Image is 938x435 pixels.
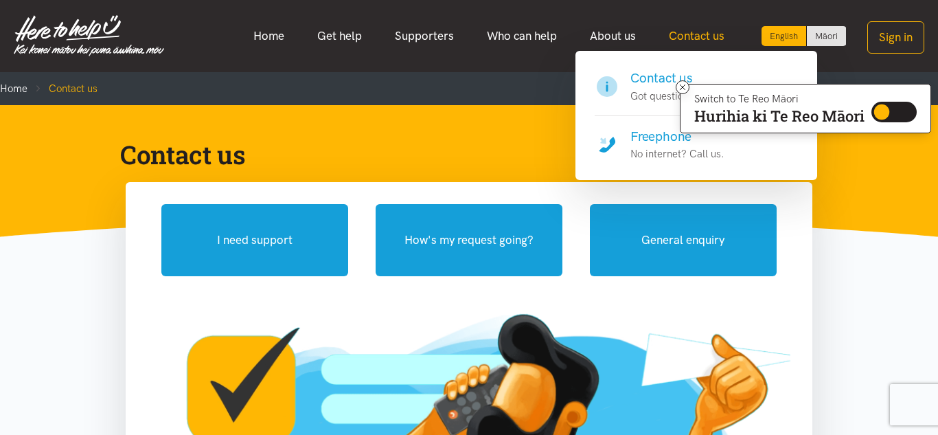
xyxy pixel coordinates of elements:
button: How's my request going? [376,204,562,276]
div: Language toggle [762,26,847,46]
p: Switch to Te Reo Māori [694,95,865,103]
li: Contact us [27,80,98,97]
a: About us [573,21,652,51]
button: I need support [161,204,348,276]
button: Sign in [867,21,924,54]
h4: Contact us [630,69,699,88]
h1: Contact us [120,138,796,171]
h4: Freephone [630,127,724,146]
p: No internet? Call us. [630,146,724,162]
p: Hurihia ki Te Reo Māori [694,110,865,122]
a: Home [237,21,301,51]
div: Contact us [575,51,817,180]
a: Supporters [378,21,470,51]
a: Contact us Got questions? [595,69,798,116]
a: Contact us [652,21,741,51]
a: Switch to Te Reo Māori [807,26,846,46]
div: Current language [762,26,807,46]
p: Got questions? [630,88,699,104]
button: General enquiry [590,204,777,276]
img: Home [14,15,164,56]
a: Who can help [470,21,573,51]
a: Get help [301,21,378,51]
a: Freephone No internet? Call us. [595,116,798,163]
